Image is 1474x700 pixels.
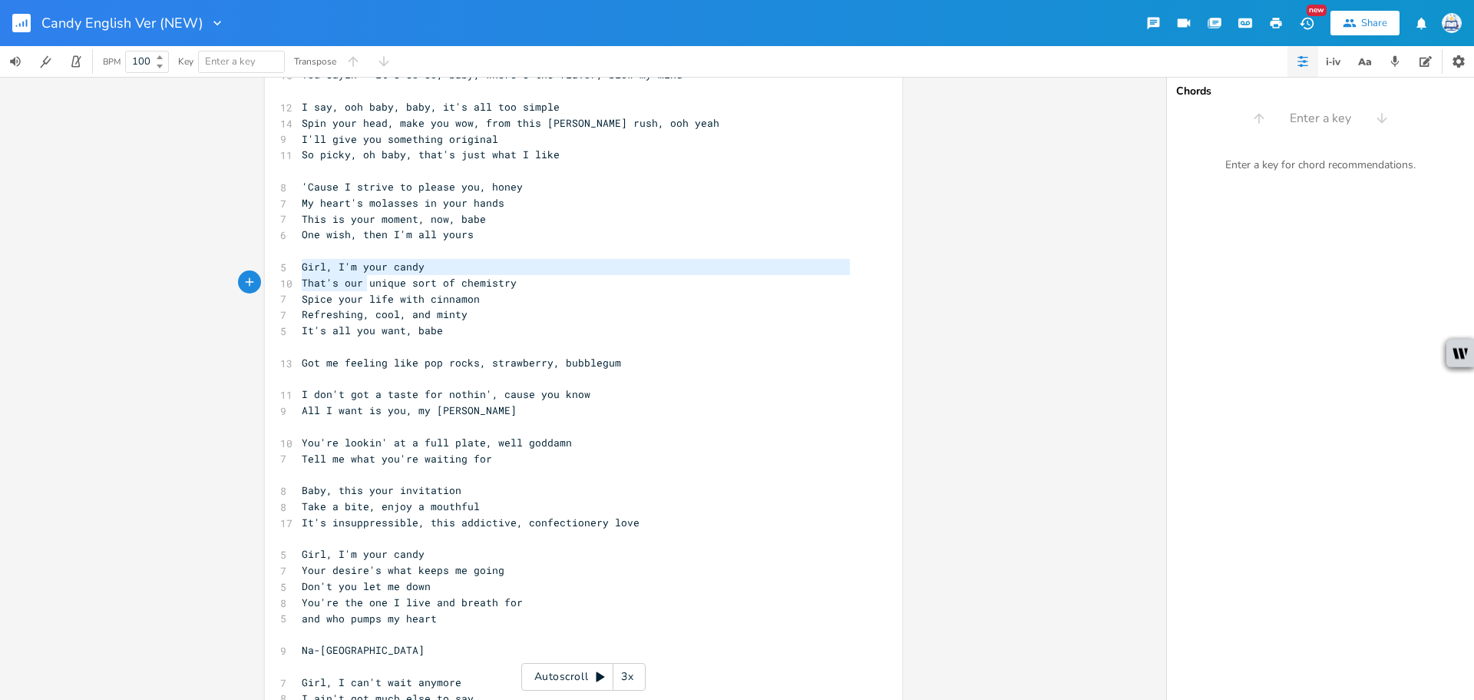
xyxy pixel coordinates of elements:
[302,116,719,130] span: Spin your head, make you wow, from this [PERSON_NAME] rush, ooh yeah
[1176,86,1465,97] div: Chords
[302,675,461,689] span: Girl, I can't wait anymore
[302,579,431,593] span: Don't you let me down
[302,499,480,513] span: Take a bite, enjoy a mouthful
[302,516,640,529] span: It's insuppressible, this addictive, confectionery love
[521,663,646,691] div: Autoscroll
[302,196,504,210] span: My heart's molasses in your hands
[302,307,468,321] span: Refreshing, cool, and minty
[1291,9,1322,37] button: New
[41,16,203,30] span: Candy English Ver (NEW)
[302,643,425,657] span: Na-[GEOGRAPHIC_DATA]
[294,57,336,66] div: Transpose
[302,436,572,450] span: You're lookin' at a full plate, well goddamn
[1167,149,1474,181] div: Enter a key for chord recommendations.
[302,452,492,466] span: Tell me what you're waiting for
[1330,11,1400,35] button: Share
[302,132,498,146] span: I'll give you something original
[1442,13,1462,33] img: Sign In
[302,260,425,274] span: Girl, I'm your candy
[1290,110,1351,128] span: Enter a key
[302,292,480,306] span: Spice your life with cinnamon
[205,55,256,68] span: Enter a key
[613,663,641,691] div: 3x
[1361,16,1387,30] div: Share
[1307,5,1327,16] div: New
[302,212,486,226] span: This is your moment, now, babe
[302,483,461,497] span: Baby, this your invitation
[302,403,517,417] span: All I want is you, my [PERSON_NAME]
[302,323,443,337] span: It's all you want, babe
[302,276,517,290] span: That's our unique sort of chemistry
[302,180,523,194] span: 'Cause I strive to please you, honey
[302,148,560,161] span: So picky, oh baby, that's just what I like
[302,100,560,114] span: I say, ooh baby, baby, it's all too simple
[302,387,590,401] span: I don't got a taste for nothin', cause you know
[302,547,425,561] span: Girl, I'm your candy
[302,595,523,609] span: You're the one I live and breath for
[302,612,437,625] span: and who pumps my heart
[302,227,474,241] span: One wish, then I'm all yours
[103,58,121,66] div: BPM
[302,563,504,577] span: Your desire's what keeps me going
[302,356,621,370] span: Got me feeling like pop rocks, strawberry, bubblegum
[178,57,193,66] div: Key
